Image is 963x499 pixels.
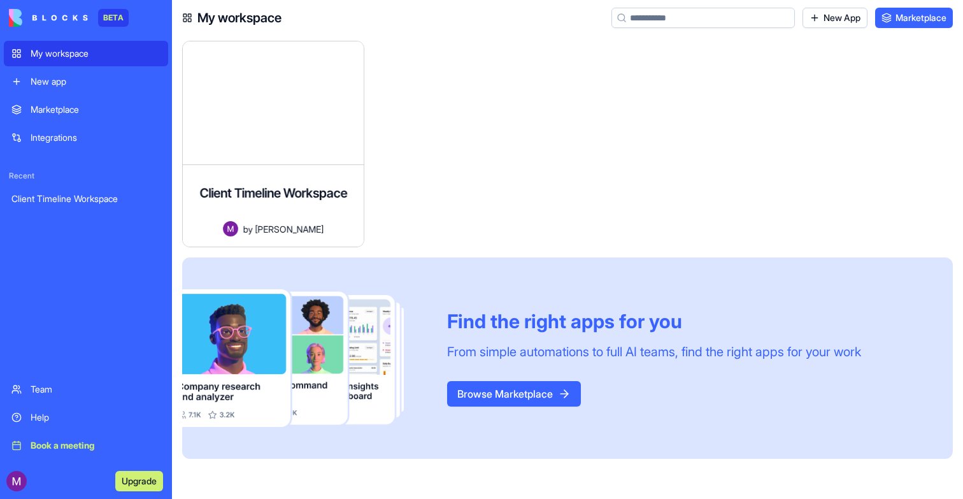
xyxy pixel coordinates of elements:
[447,387,581,400] a: Browse Marketplace
[223,221,238,236] img: Avatar
[31,75,160,88] div: New app
[9,9,88,27] img: logo
[31,383,160,396] div: Team
[31,47,160,60] div: My workspace
[31,103,160,116] div: Marketplace
[255,222,324,236] span: [PERSON_NAME]
[115,471,163,491] button: Upgrade
[4,97,168,122] a: Marketplace
[4,405,168,430] a: Help
[11,192,160,205] div: Client Timeline Workspace
[31,411,160,424] div: Help
[6,471,27,491] img: ACg8ocLj0_LVOa5g-M54f6QG8hOBfV-NLOkvVAFuNurQqjr33iUNmQ=s96-c
[4,377,168,402] a: Team
[9,9,129,27] a: BETA
[447,381,581,407] button: Browse Marketplace
[4,186,168,212] a: Client Timeline Workspace
[875,8,953,28] a: Marketplace
[197,9,282,27] h4: My workspace
[182,41,367,247] a: Client Timeline WorkspaceAvatarby[PERSON_NAME]
[31,131,160,144] div: Integrations
[31,439,160,452] div: Book a meeting
[802,8,867,28] a: New App
[243,222,253,236] span: by
[4,69,168,94] a: New app
[447,310,861,333] div: Find the right apps for you
[199,184,347,202] h4: Client Timeline Workspace
[4,41,168,66] a: My workspace
[4,171,168,181] span: Recent
[115,474,163,487] a: Upgrade
[98,9,129,27] div: BETA
[4,433,168,458] a: Book a meeting
[447,343,861,361] div: From simple automations to full AI teams, find the right apps for your work
[4,125,168,150] a: Integrations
